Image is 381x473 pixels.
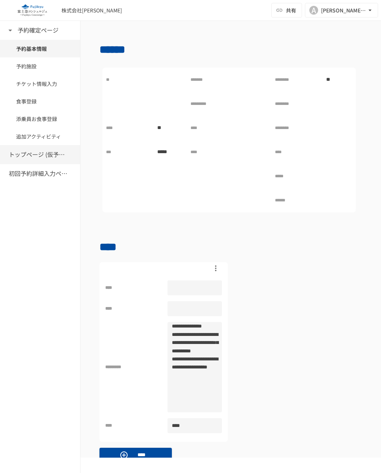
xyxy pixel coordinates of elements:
[61,7,122,14] div: 株式会社[PERSON_NAME]
[16,45,64,53] span: 予約基本情報
[9,169,67,178] h6: 初回予約詳細入力ページ
[16,132,64,140] span: 追加アクティビティ
[321,6,366,15] div: [PERSON_NAME][EMAIL_ADDRESS][DOMAIN_NAME]
[9,150,67,159] h6: トップページ (仮予約一覧)
[9,4,56,16] img: eQeGXtYPV2fEKIA3pizDiVdzO5gJTl2ahLbsPaD2E4R
[16,62,64,70] span: 予約施設
[271,3,302,18] button: 共有
[16,115,64,123] span: 添乗員お食事登録
[286,6,296,14] span: 共有
[305,3,378,18] button: A[PERSON_NAME][EMAIL_ADDRESS][DOMAIN_NAME]
[309,6,318,15] div: A
[16,97,64,105] span: 食事登録
[16,80,64,88] span: チケット情報入力
[18,26,59,35] h6: 予約確定ページ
